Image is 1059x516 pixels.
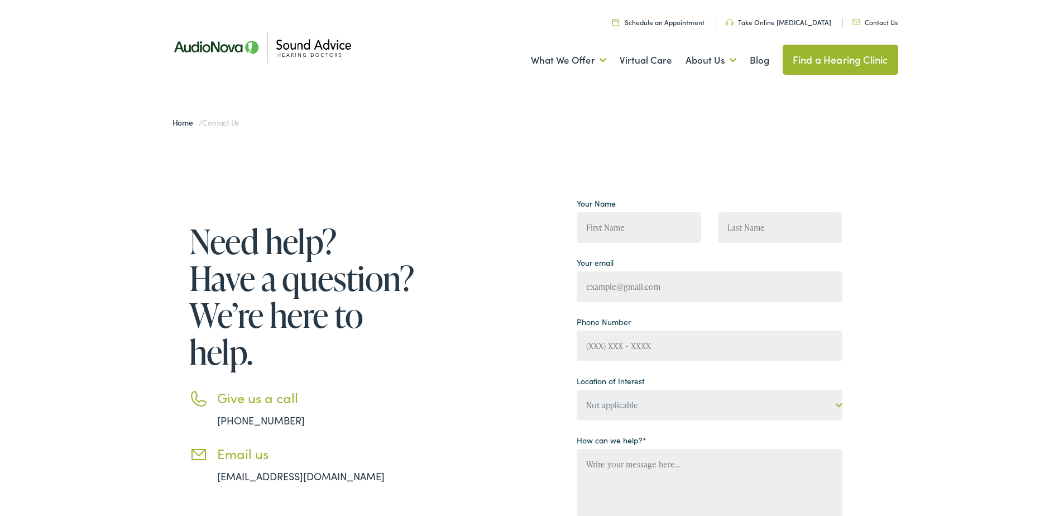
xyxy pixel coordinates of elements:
a: Take Online [MEDICAL_DATA] [726,17,831,27]
a: Contact Us [852,17,898,27]
input: example@gmail.com [577,271,842,302]
a: Find a Hearing Clinic [783,45,898,75]
img: Headphone icon in a unique green color, suggesting audio-related services or features. [726,19,734,26]
input: Last Name [718,212,842,243]
a: Blog [750,40,769,81]
span: / [172,117,239,128]
input: First Name [577,212,701,243]
a: [PHONE_NUMBER] [217,413,305,427]
a: Home [172,117,199,128]
a: About Us [686,40,736,81]
h1: Need help? Have a question? We’re here to help. [189,223,418,370]
h3: Give us a call [217,390,418,406]
a: Schedule an Appointment [612,17,705,27]
label: Your Name [577,198,616,209]
h3: Email us [217,446,418,462]
label: Location of Interest [577,375,644,387]
span: Contact Us [202,117,239,128]
label: How can we help? [577,434,646,446]
a: Virtual Care [620,40,672,81]
input: (XXX) XXX - XXXX [577,331,842,361]
img: Icon representing mail communication in a unique green color, indicative of contact or communicat... [852,20,860,25]
a: What We Offer [531,40,606,81]
label: Phone Number [577,316,631,328]
img: Calendar icon in a unique green color, symbolizing scheduling or date-related features. [612,18,619,26]
a: [EMAIL_ADDRESS][DOMAIN_NAME] [217,469,385,483]
label: Your email [577,257,614,269]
